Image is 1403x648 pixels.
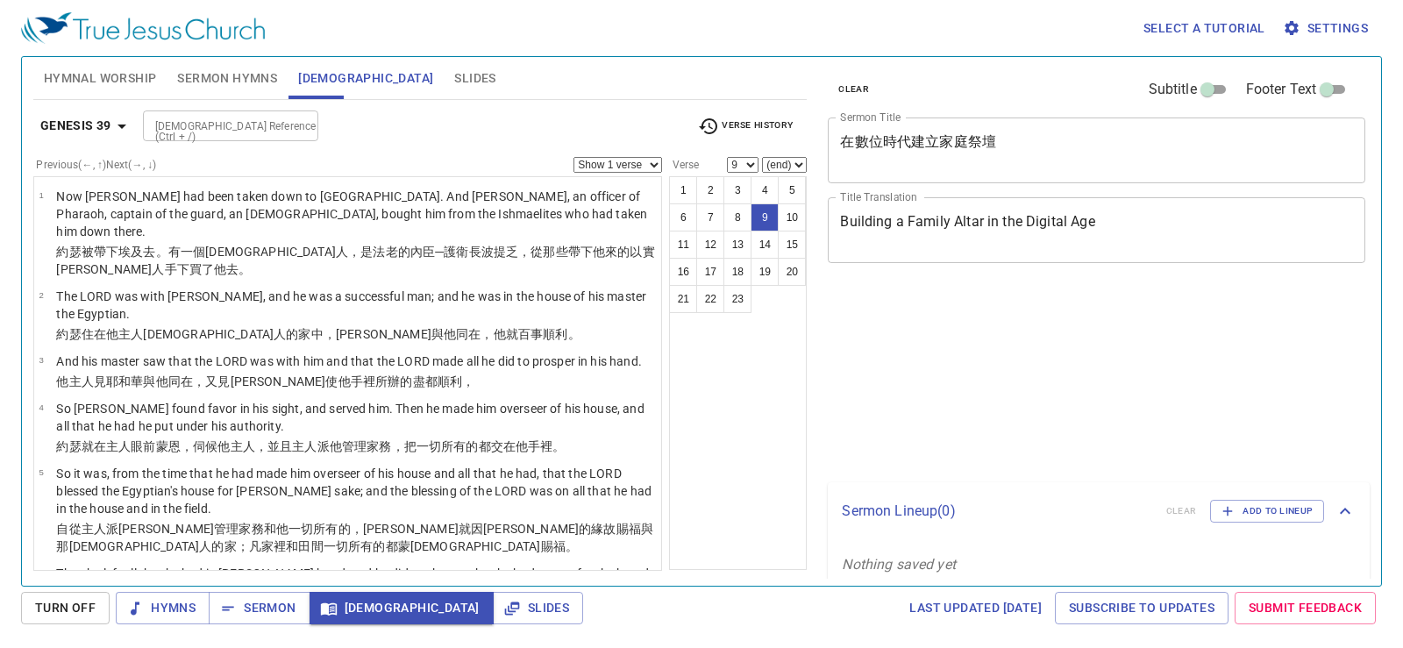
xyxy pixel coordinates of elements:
button: Sermon [209,592,310,624]
p: 約瑟 [56,438,656,455]
wh4672: 恩 [168,439,566,453]
wh6213: 的盡都順利 [400,374,474,388]
a: Subscribe to Updates [1055,592,1229,624]
span: Subscribe to Updates [1069,597,1214,619]
wh8334: 他主人，並且主人派他管理 [217,439,565,453]
p: So it was, from the time that he had made him overseer of his house and all that he had, that the... [56,465,656,517]
span: 5 [39,467,43,477]
wh3027: 。 [552,439,565,453]
p: 約瑟 [56,325,656,343]
span: Settings [1286,18,1368,39]
wh113: [DEMOGRAPHIC_DATA]人 [143,327,580,341]
wh4713: 的家 [211,539,578,553]
a: Submit Feedback [1235,592,1376,624]
span: 6 [39,567,43,577]
button: 15 [778,231,806,259]
p: Sermon Lineup ( 0 ) [842,501,1151,522]
p: The LORD was with [PERSON_NAME], and he was a successful man; and he was in the house of his mast... [56,288,656,323]
button: Slides [493,592,583,624]
wh7200: 耶和華 [106,374,474,388]
span: [DEMOGRAPHIC_DATA] [324,597,480,619]
textarea: Building a Family Altar in the Digital Age [840,213,1353,246]
span: Slides [454,68,495,89]
p: 他主人 [56,373,641,390]
wh2580: ，伺候 [181,439,566,453]
wh3068: 與他同在，又見[PERSON_NAME] [143,374,474,388]
span: 4 [39,402,43,412]
img: True Jesus Church [21,12,265,44]
wh1004: ，[PERSON_NAME] [324,327,580,341]
span: Subtitle [1149,79,1197,100]
button: 10 [778,203,806,231]
wh6485: 家務 [367,439,565,453]
span: Submit Feedback [1249,597,1362,619]
p: And his master saw that the LORD was with him and that the LORD made all he did to prosper in his... [56,352,641,370]
button: 21 [669,285,697,313]
button: 8 [723,203,751,231]
wh4714: 去。有一個[DEMOGRAPHIC_DATA]人 [56,245,654,276]
input: Type Bible Reference [148,116,284,136]
span: Add to Lineup [1221,503,1313,519]
wh5869: 蒙 [156,439,566,453]
p: Thus he left all that he had in [PERSON_NAME] hand, and he did not know what he had except for th... [56,565,656,600]
button: Select a tutorial [1136,12,1272,45]
wh1293: 。 [566,539,578,553]
wh7069: 。 [239,262,251,276]
button: Settings [1279,12,1375,45]
button: 4 [751,176,779,204]
button: 18 [723,258,751,286]
span: Hymns [130,597,196,619]
span: [DEMOGRAPHIC_DATA] [298,68,433,89]
button: 2 [696,176,724,204]
span: Select a tutorial [1143,18,1265,39]
wh3130: 就在主人眼前 [82,439,566,453]
wh1004: ，把一切所有的 [392,439,566,453]
button: [DEMOGRAPHIC_DATA] [310,592,494,624]
wh3068: 與他同在，他就百事順利 [431,327,580,341]
p: 約瑟 [56,243,656,278]
button: 7 [696,203,724,231]
a: Last updated [DATE] [902,592,1049,624]
p: 自從 [56,520,656,555]
button: 19 [751,258,779,286]
span: 3 [39,355,43,365]
wh6485: 家務 [56,522,653,553]
label: Previous (←, ↑) Next (→, ↓) [36,160,156,170]
wh3459: 手下 [165,262,252,276]
span: Hymnal Worship [44,68,157,89]
div: Sermon Lineup(0)clearAdd to Lineup [828,482,1370,540]
wh3426: 都蒙[DEMOGRAPHIC_DATA] [386,539,578,553]
button: 6 [669,203,697,231]
button: 9 [751,203,779,231]
b: Genesis 39 [40,115,111,137]
button: 1 [669,176,697,204]
span: Turn Off [35,597,96,619]
wh3381: 埃及 [56,245,654,276]
button: Hymns [116,592,210,624]
wh1004: 和田間 [286,539,578,553]
wh7704: 一切所有的 [324,539,578,553]
button: 16 [669,258,697,286]
button: 23 [723,285,751,313]
button: Turn Off [21,592,110,624]
wh113: 見 [94,374,474,388]
wh3027: 買了他去 [189,262,252,276]
p: So [PERSON_NAME] found favor in his sight, and served him. Then he made him overseer of his house... [56,400,656,435]
iframe: from-child [821,281,1260,476]
wh3068: 賜福 [541,539,578,553]
wh4713: ，是法老 [56,245,654,276]
button: 17 [696,258,724,286]
span: Sermon [223,597,296,619]
wh227: 主人派[PERSON_NAME]管理 [56,522,653,553]
wh3130: 被帶下 [56,245,654,276]
wh3130: 住在他主人 [82,327,580,341]
span: Sermon Hymns [177,68,277,89]
button: 5 [778,176,806,204]
p: Now [PERSON_NAME] had been taken down to [GEOGRAPHIC_DATA]. And [PERSON_NAME], an officer of Phar... [56,188,656,240]
span: clear [838,82,869,97]
span: 1 [39,190,43,200]
wh6743: ， [462,374,474,388]
textarea: 在數位時代建立家庭祭壇 [840,133,1353,167]
button: Genesis 39 [33,110,139,142]
span: Verse History [698,116,793,137]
